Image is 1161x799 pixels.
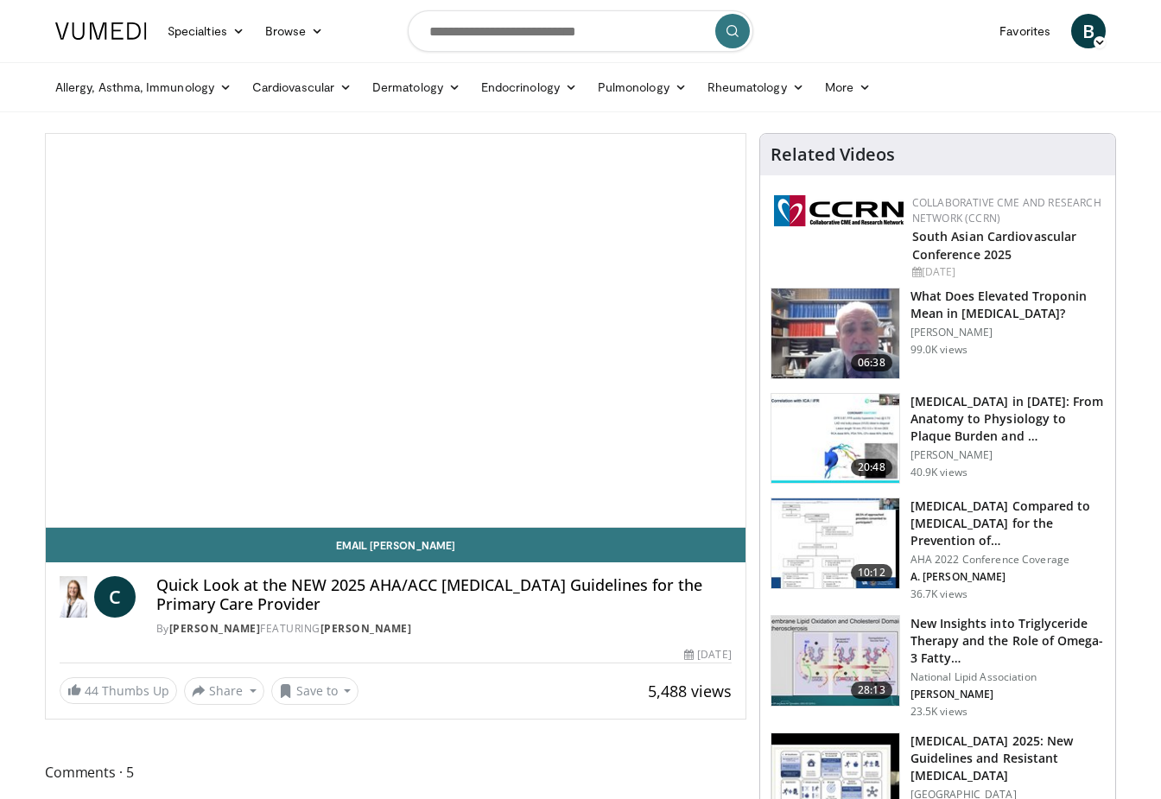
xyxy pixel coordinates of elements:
p: National Lipid Association [910,670,1105,684]
span: 28:13 [851,682,892,699]
h3: [MEDICAL_DATA] 2025: New Guidelines and Resistant [MEDICAL_DATA] [910,732,1105,784]
p: 23.5K views [910,705,967,719]
p: 40.9K views [910,466,967,479]
span: 06:38 [851,354,892,371]
p: AHA 2022 Conference Coverage [910,553,1105,567]
p: [PERSON_NAME] [910,448,1105,462]
a: Endocrinology [471,70,587,105]
p: A. [PERSON_NAME] [910,570,1105,584]
span: Comments 5 [45,761,746,783]
h3: What Does Elevated Troponin Mean in [MEDICAL_DATA]? [910,288,1105,322]
video-js: Video Player [46,134,745,528]
a: C [94,576,136,618]
a: Allergy, Asthma, Immunology [45,70,242,105]
span: 44 [85,682,98,699]
span: 10:12 [851,564,892,581]
img: 98daf78a-1d22-4ebe-927e-10afe95ffd94.150x105_q85_crop-smart_upscale.jpg [771,289,899,378]
a: Browse [255,14,334,48]
a: 10:12 [MEDICAL_DATA] Compared to [MEDICAL_DATA] for the Prevention of… AHA 2022 Conference Covera... [771,498,1105,601]
div: [DATE] [912,264,1101,280]
a: Favorites [989,14,1061,48]
a: Dermatology [362,70,471,105]
a: Cardiovascular [242,70,362,105]
a: [PERSON_NAME] [169,621,261,636]
a: B [1071,14,1106,48]
a: Collaborative CME and Research Network (CCRN) [912,195,1101,225]
img: Dr. Catherine P. Benziger [60,576,87,618]
div: [DATE] [684,647,731,663]
p: 36.7K views [910,587,967,601]
a: 20:48 [MEDICAL_DATA] in [DATE]: From Anatomy to Physiology to Plaque Burden and … [PERSON_NAME] 4... [771,393,1105,485]
span: 20:48 [851,459,892,476]
a: South Asian Cardiovascular Conference 2025 [912,228,1077,263]
a: 28:13 New Insights into Triglyceride Therapy and the Role of Omega-3 Fatty… National Lipid Associ... [771,615,1105,719]
button: Save to [271,677,359,705]
a: Rheumatology [697,70,815,105]
a: [PERSON_NAME] [320,621,412,636]
a: 44 Thumbs Up [60,677,177,704]
input: Search topics, interventions [408,10,753,52]
a: Pulmonology [587,70,697,105]
p: [PERSON_NAME] [910,326,1105,339]
img: 45ea033d-f728-4586-a1ce-38957b05c09e.150x105_q85_crop-smart_upscale.jpg [771,616,899,706]
h3: [MEDICAL_DATA] Compared to [MEDICAL_DATA] for the Prevention of… [910,498,1105,549]
h4: Quick Look at the NEW 2025 AHA/ACC [MEDICAL_DATA] Guidelines for the Primary Care Provider [156,576,732,613]
a: More [815,70,881,105]
h3: New Insights into Triglyceride Therapy and the Role of Omega-3 Fatty… [910,615,1105,667]
img: 7c0f9b53-1609-4588-8498-7cac8464d722.150x105_q85_crop-smart_upscale.jpg [771,498,899,588]
h4: Related Videos [771,144,895,165]
h3: [MEDICAL_DATA] in [DATE]: From Anatomy to Physiology to Plaque Burden and … [910,393,1105,445]
button: Share [184,677,264,705]
span: 5,488 views [648,681,732,701]
a: 06:38 What Does Elevated Troponin Mean in [MEDICAL_DATA]? [PERSON_NAME] 99.0K views [771,288,1105,379]
img: a04ee3ba-8487-4636-b0fb-5e8d268f3737.png.150x105_q85_autocrop_double_scale_upscale_version-0.2.png [774,195,904,226]
a: Specialties [157,14,255,48]
img: 823da73b-7a00-425d-bb7f-45c8b03b10c3.150x105_q85_crop-smart_upscale.jpg [771,394,899,484]
img: VuMedi Logo [55,22,147,40]
div: By FEATURING [156,621,732,637]
a: Email [PERSON_NAME] [46,528,745,562]
p: [PERSON_NAME] [910,688,1105,701]
p: 99.0K views [910,343,967,357]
